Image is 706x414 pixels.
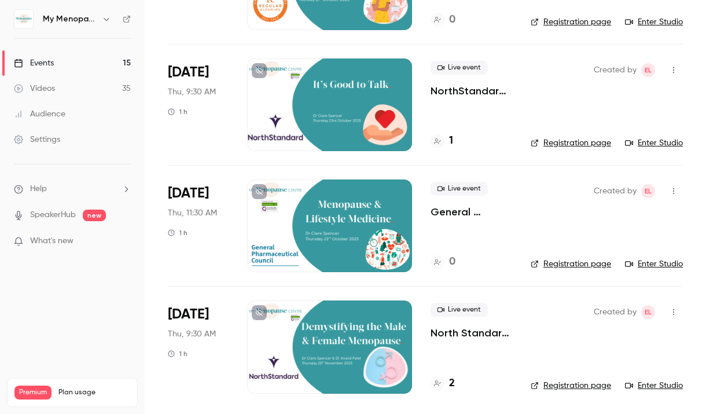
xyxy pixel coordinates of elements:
[531,16,611,28] a: Registration page
[431,205,512,219] a: General Pharmaceutical Council & My Menopause Centre presents "Menopause & Lifestyle Medicine"
[168,301,229,393] div: Nov 20 Thu, 9:30 AM (Europe/London)
[431,326,512,340] a: North Standard & My Menopause Centre, presents "Demystifying [DEMOGRAPHIC_DATA] & [DEMOGRAPHIC_DA...
[14,57,54,69] div: Events
[168,63,209,82] span: [DATE]
[168,207,217,219] span: Thu, 11:30 AM
[83,210,106,221] span: new
[30,183,47,195] span: Help
[449,376,455,391] h4: 2
[431,84,512,98] a: NorthStandard & My Menopause Centre, presents "It's Good to Talk"
[641,305,655,319] span: Emma Lambourne
[431,12,455,28] a: 0
[431,376,455,391] a: 2
[431,254,455,270] a: 0
[14,183,131,195] li: help-dropdown-opener
[594,184,637,198] span: Created by
[14,83,55,94] div: Videos
[168,328,216,340] span: Thu, 9:30 AM
[531,258,611,270] a: Registration page
[30,209,76,221] a: SpeakerHub
[594,63,637,77] span: Created by
[449,133,453,149] h4: 1
[14,134,60,145] div: Settings
[594,305,637,319] span: Created by
[43,13,97,25] h6: My Menopause Centre
[168,58,229,151] div: Oct 23 Thu, 9:30 AM (Europe/London)
[625,137,683,149] a: Enter Studio
[645,63,652,77] span: EL
[117,236,131,247] iframe: Noticeable Trigger
[14,386,52,400] span: Premium
[645,184,652,198] span: EL
[168,184,209,203] span: [DATE]
[641,184,655,198] span: Emma Lambourne
[14,10,33,28] img: My Menopause Centre
[531,380,611,391] a: Registration page
[58,388,130,397] span: Plan usage
[625,258,683,270] a: Enter Studio
[449,254,455,270] h4: 0
[168,305,209,324] span: [DATE]
[30,235,73,247] span: What's new
[625,16,683,28] a: Enter Studio
[431,303,488,317] span: Live event
[168,86,216,98] span: Thu, 9:30 AM
[449,12,455,28] h4: 0
[431,133,453,149] a: 1
[14,108,65,120] div: Audience
[531,137,611,149] a: Registration page
[168,349,187,358] div: 1 h
[641,63,655,77] span: Emma Lambourne
[431,182,488,196] span: Live event
[168,107,187,116] div: 1 h
[625,380,683,391] a: Enter Studio
[431,61,488,75] span: Live event
[168,228,187,237] div: 1 h
[645,305,652,319] span: EL
[168,179,229,272] div: Oct 23 Thu, 11:30 AM (Europe/London)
